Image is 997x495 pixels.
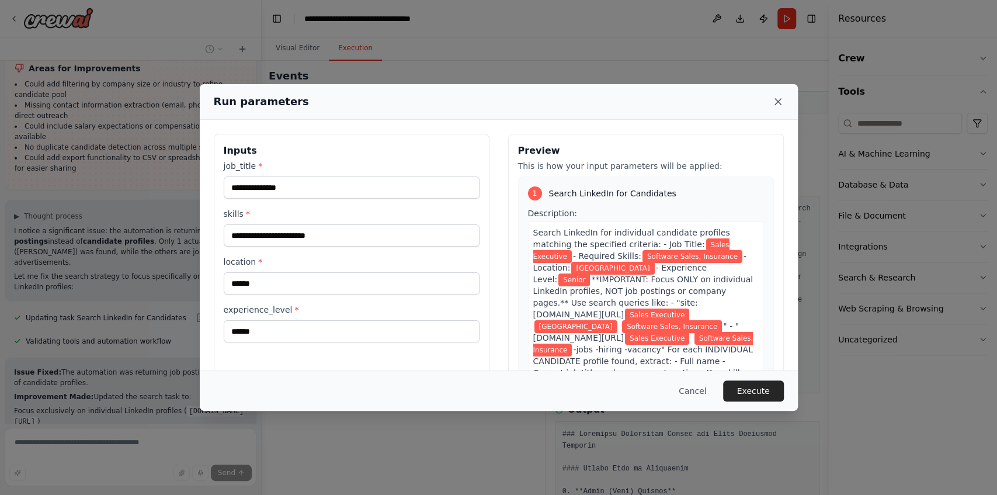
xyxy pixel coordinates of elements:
[518,160,774,172] p: This is how your input parameters will be applied:
[723,380,784,401] button: Execute
[533,321,739,342] span: " - "[DOMAIN_NAME][URL]
[224,160,480,172] label: job_title
[533,228,730,249] span: Search LinkedIn for individual candidate profiles matching the specified criteria: - Job Title:
[224,256,480,268] label: location
[625,309,689,321] span: Variable: job_title
[533,345,755,424] span: -jobs -hiring -vacancy" For each INDIVIDUAL CANDIDATE profile found, extract: - Full name - Curre...
[224,304,480,316] label: experience_level
[224,144,480,158] h3: Inputs
[549,188,676,199] span: Search LinkedIn for Candidates
[533,332,753,356] span: Variable: skills
[573,251,641,261] span: - Required Skills:
[533,251,747,272] span: - Location:
[558,274,590,286] span: Variable: experience_level
[528,209,577,218] span: Description:
[533,263,707,284] span: - Experience Level:
[534,320,617,333] span: Variable: location
[571,262,654,275] span: Variable: location
[533,238,729,263] span: Variable: job_title
[533,275,753,319] span: **IMPORTANT: Focus ONLY on individual LinkedIn profiles, NOT job postings or company pages.** Use...
[528,186,542,200] div: 1
[214,94,309,110] h2: Run parameters
[642,250,742,263] span: Variable: skills
[625,332,689,345] span: Variable: job_title
[622,320,722,333] span: Variable: skills
[224,208,480,220] label: skills
[518,144,774,158] h3: Preview
[669,380,715,401] button: Cancel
